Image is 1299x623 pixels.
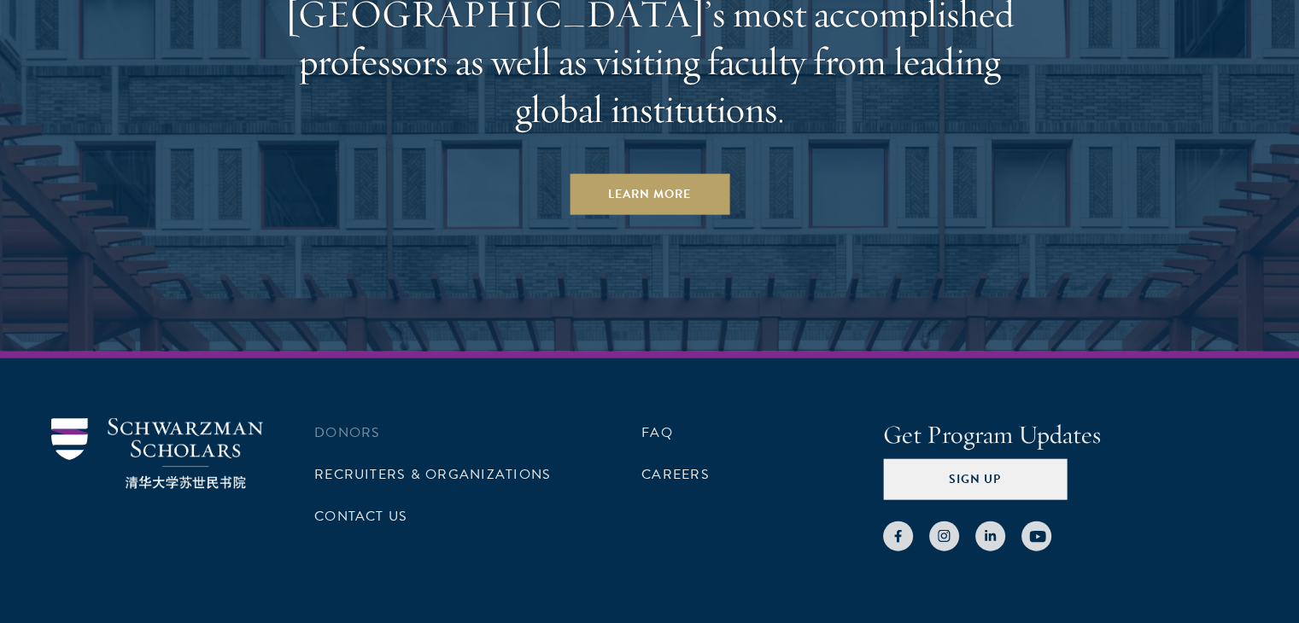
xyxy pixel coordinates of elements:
img: Schwarzman Scholars [51,418,263,489]
a: FAQ [641,422,673,443]
a: Recruiters & Organizations [314,464,551,485]
button: Sign Up [883,459,1067,500]
a: Contact Us [314,506,407,527]
a: Learn More [570,174,729,215]
h4: Get Program Updates [883,418,1248,452]
a: Careers [641,464,710,485]
a: Donors [314,422,380,443]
